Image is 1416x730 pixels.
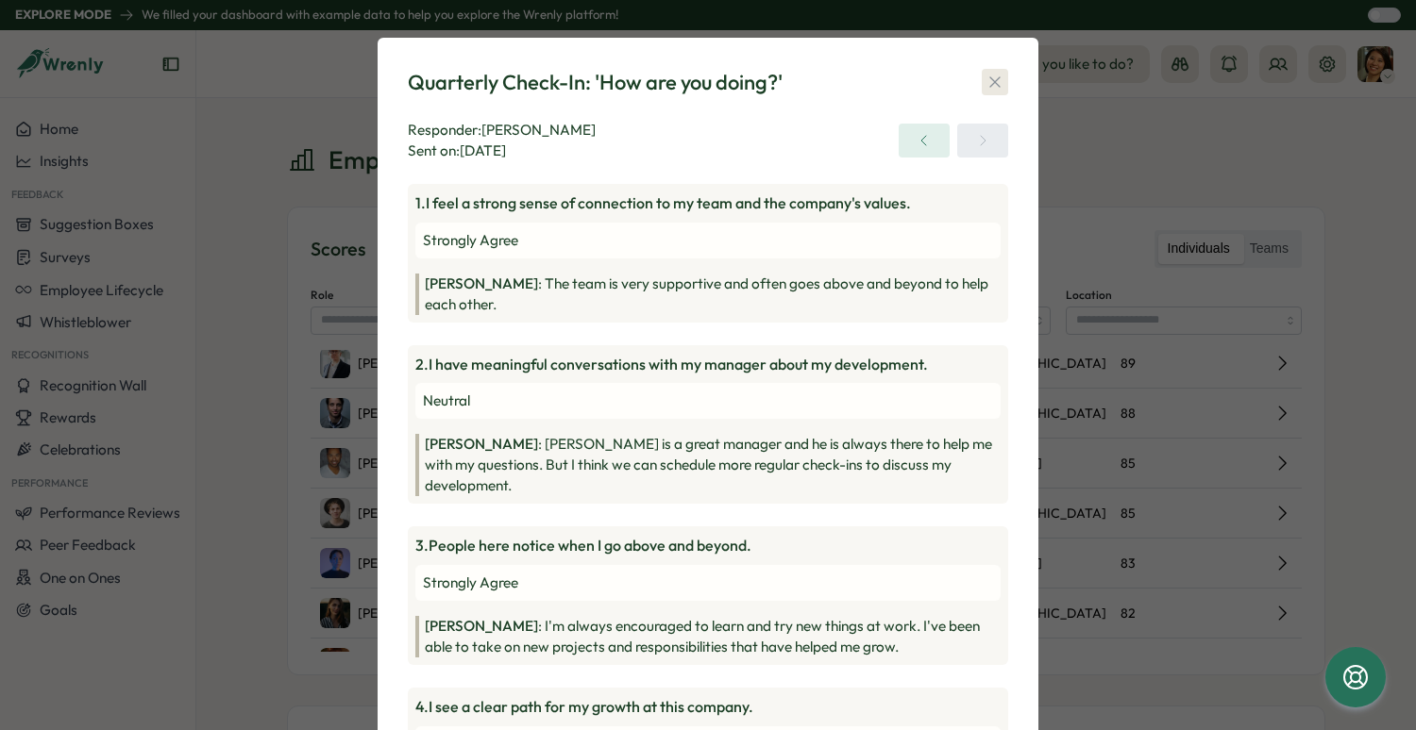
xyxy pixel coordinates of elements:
span: [PERSON_NAME] [425,274,538,292]
span: The team is very supportive and often goes above and beyond to help each other. [425,274,988,313]
span: I'm always encouraged to learn and try new things at work. I've been able to take on new projects... [425,617,980,655]
div: Neutral [415,383,1001,419]
span: [PERSON_NAME] [425,617,538,635]
div: Quarterly Check-In: 'How are you doing?' [408,68,783,97]
div: : [425,616,1001,657]
p: Responder: [PERSON_NAME] [408,120,596,141]
h3: 4 . I see a clear path for my growth at this company. [415,695,1001,719]
div: Strongly Agree [415,565,1001,601]
h3: 2 . I have meaningful conversations with my manager about my development. [415,353,1001,376]
span: [PERSON_NAME] is a great manager and he is always there to help me with my questions. But I think... [425,435,992,494]
p: Sent on: [DATE] [408,141,596,161]
div: : [425,434,1001,496]
div: Strongly Agree [415,223,1001,258]
h3: 3 . People here notice when I go above and beyond. [415,534,1001,557]
div: : [425,274,1001,315]
span: [PERSON_NAME] [425,435,538,453]
h3: 1 . I feel a strong sense of connection to my team and the company's values. [415,191,1001,215]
